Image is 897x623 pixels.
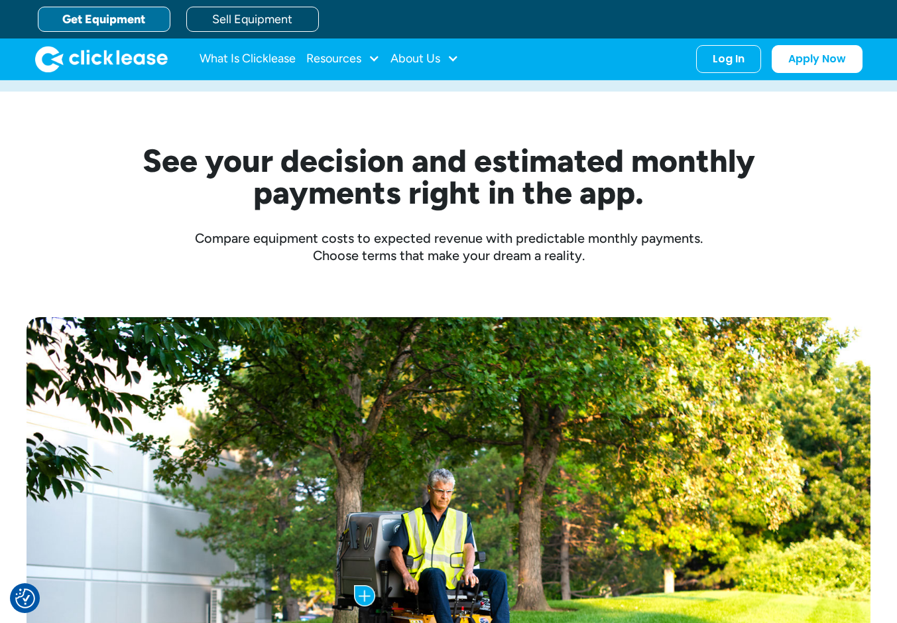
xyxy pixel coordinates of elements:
[35,46,168,72] img: Clicklease logo
[772,45,863,73] a: Apply Now
[390,46,459,72] div: About Us
[713,52,745,66] div: Log In
[200,46,296,72] a: What Is Clicklease
[15,588,35,608] button: Consent Preferences
[186,7,319,32] a: Sell Equipment
[78,145,820,208] h2: See your decision and estimated monthly payments right in the app.
[38,7,170,32] a: Get Equipment
[35,46,168,72] a: home
[306,46,380,72] div: Resources
[15,588,35,608] img: Revisit consent button
[27,230,870,264] div: Compare equipment costs to expected revenue with predictable monthly payments. Choose terms that ...
[354,585,375,606] img: Plus icon with blue background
